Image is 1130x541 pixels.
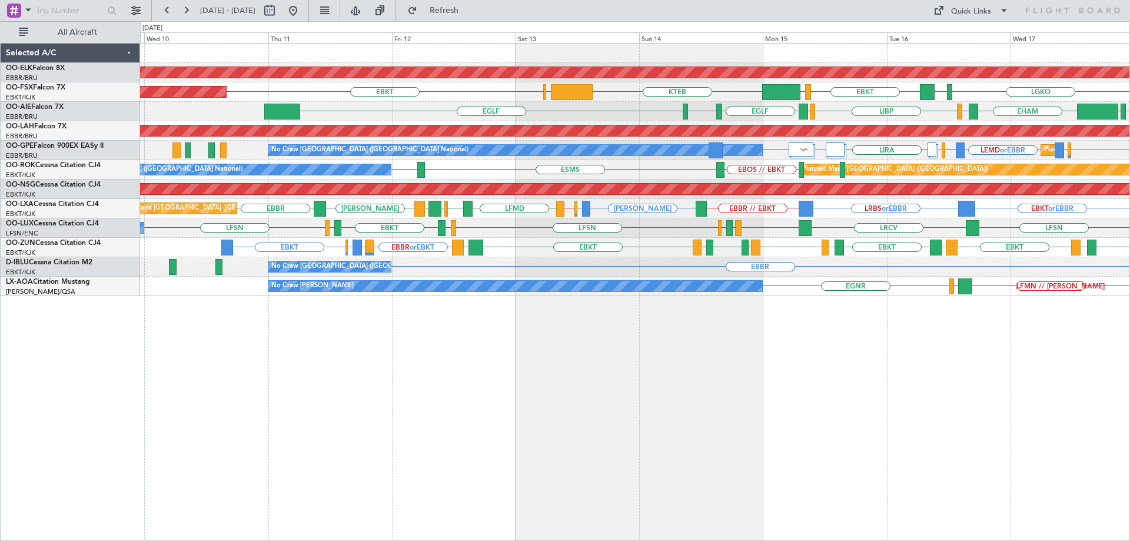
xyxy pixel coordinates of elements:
[6,84,65,91] a: OO-FSXFalcon 7X
[6,259,29,266] span: D-IBLU
[6,248,35,257] a: EBKT/KJK
[6,132,38,141] a: EBBR/BRU
[6,93,35,102] a: EBKT/KJK
[6,259,92,266] a: D-IBLUCessna Citation M2
[6,240,35,247] span: OO-ZUN
[6,210,35,218] a: EBKT/KJK
[6,229,38,238] a: LFSN/ENC
[6,162,35,169] span: OO-ROK
[31,28,124,36] span: All Aircraft
[271,258,468,276] div: No Crew [GEOGRAPHIC_DATA] ([GEOGRAPHIC_DATA] National)
[271,277,354,295] div: No Crew [PERSON_NAME]
[6,171,35,180] a: EBKT/KJK
[6,287,75,296] a: [PERSON_NAME]/QSA
[402,1,473,20] button: Refresh
[6,278,90,286] a: LX-AOACitation Mustang
[6,240,101,247] a: OO-ZUNCessna Citation CJ4
[6,104,64,111] a: OO-AIEFalcon 7X
[6,162,101,169] a: OO-ROKCessna Citation CJ4
[6,220,34,227] span: OO-LUX
[142,24,162,34] div: [DATE]
[6,84,33,91] span: OO-FSX
[6,123,34,130] span: OO-LAH
[6,104,31,111] span: OO-AIE
[392,32,516,43] div: Fri 12
[271,141,468,159] div: No Crew [GEOGRAPHIC_DATA] ([GEOGRAPHIC_DATA] National)
[6,151,38,160] a: EBBR/BRU
[6,201,99,208] a: OO-LXACessna Citation CJ4
[800,147,807,152] img: arrow-gray.svg
[928,1,1015,20] button: Quick Links
[420,6,469,15] span: Refresh
[6,278,33,286] span: LX-AOA
[6,65,65,72] a: OO-ELKFalcon 8X
[6,190,35,199] a: EBKT/KJK
[268,32,392,43] div: Thu 11
[516,32,639,43] div: Sat 13
[6,181,101,188] a: OO-NSGCessna Citation CJ4
[144,32,268,43] div: Wed 10
[6,220,99,227] a: OO-LUXCessna Citation CJ4
[951,6,991,18] div: Quick Links
[36,2,104,19] input: Trip Number
[6,74,38,82] a: EBBR/BRU
[200,5,255,16] span: [DATE] - [DATE]
[763,32,886,43] div: Mon 15
[13,23,128,42] button: All Aircraft
[6,123,67,130] a: OO-LAHFalcon 7X
[6,201,34,208] span: OO-LXA
[639,32,763,43] div: Sun 14
[6,65,32,72] span: OO-ELK
[6,268,35,277] a: EBKT/KJK
[109,200,322,217] div: Planned Maint [GEOGRAPHIC_DATA] ([GEOGRAPHIC_DATA] National)
[887,32,1011,43] div: Tue 16
[802,161,988,178] div: Planned Maint [GEOGRAPHIC_DATA] ([GEOGRAPHIC_DATA])
[6,112,38,121] a: EBBR/BRU
[6,142,34,150] span: OO-GPE
[6,181,35,188] span: OO-NSG
[6,142,104,150] a: OO-GPEFalcon 900EX EASy II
